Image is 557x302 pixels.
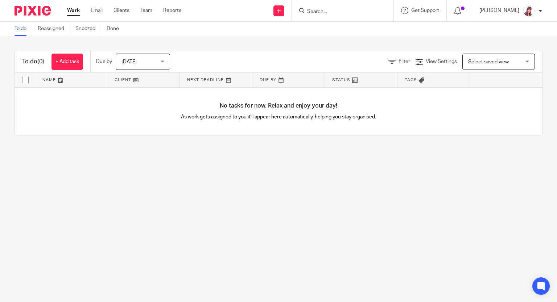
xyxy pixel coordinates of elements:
a: To do [15,22,32,36]
span: Tags [405,78,417,82]
span: (0) [37,59,44,64]
span: Get Support [411,8,439,13]
a: Clients [114,7,129,14]
a: Snoozed [75,22,101,36]
a: + Add task [51,54,83,70]
img: Screenshot%202024-01-30%20134431.png [523,5,535,17]
p: Due by [96,58,112,65]
a: Reports [163,7,181,14]
a: Work [67,7,80,14]
span: Filter [399,59,410,64]
a: Reassigned [38,22,70,36]
span: [DATE] [121,59,137,64]
p: [PERSON_NAME] [479,7,519,14]
h4: No tasks for now. Relax and enjoy your day! [15,102,542,110]
h1: To do [22,58,44,66]
a: Team [140,7,152,14]
a: Email [91,7,103,14]
a: Done [107,22,124,36]
p: As work gets assigned to you it'll appear here automatically, helping you stay organised. [147,113,410,121]
span: Select saved view [468,59,509,64]
span: View Settings [426,59,457,64]
img: Pixie [15,6,51,16]
input: Search [306,9,372,15]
